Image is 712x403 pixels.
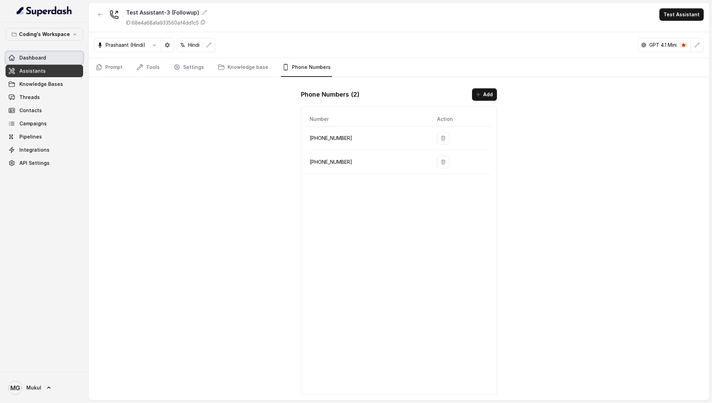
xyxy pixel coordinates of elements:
[6,378,83,397] a: Mukul
[6,157,83,169] a: API Settings
[310,134,426,142] p: [PHONE_NUMBER]
[281,58,332,77] a: Phone Numbers
[26,384,41,391] span: Mukul
[19,107,42,114] span: Contacts
[6,117,83,130] a: Campaigns
[6,131,83,143] a: Pipelines
[6,104,83,117] a: Contacts
[17,6,72,17] img: light.svg
[19,146,50,153] span: Integrations
[19,81,63,88] span: Knowledge Bases
[6,144,83,156] a: Integrations
[6,78,83,90] a: Knowledge Bases
[106,42,145,48] p: Prashaant (Hindi)
[431,112,491,126] th: Action
[188,42,199,48] p: Hindi
[19,120,47,127] span: Campaigns
[126,8,207,17] div: Test Assistant-3 (Followup)
[641,42,647,48] svg: openai logo
[135,58,161,77] a: Tools
[10,384,20,392] text: MG
[659,8,704,21] button: Test Assistant
[649,42,677,48] p: GPT 4.1 Mini
[19,30,70,38] p: Coding's Workspace
[126,19,199,26] p: ID: 68e4a68a1a933560af4dd1c5
[19,94,40,101] span: Threads
[301,89,359,100] h1: Phone Numbers ( 2 )
[94,58,704,77] nav: Tabs
[216,58,270,77] a: Knowledge base
[94,58,124,77] a: Prompt
[6,52,83,64] a: Dashboard
[310,158,426,166] p: [PHONE_NUMBER]
[19,68,46,74] span: Assistants
[19,133,42,140] span: Pipelines
[19,54,46,61] span: Dashboard
[307,112,431,126] th: Number
[6,28,83,41] button: Coding's Workspace
[6,65,83,77] a: Assistants
[172,58,205,77] a: Settings
[472,88,497,101] button: Add
[6,91,83,104] a: Threads
[19,160,50,167] span: API Settings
